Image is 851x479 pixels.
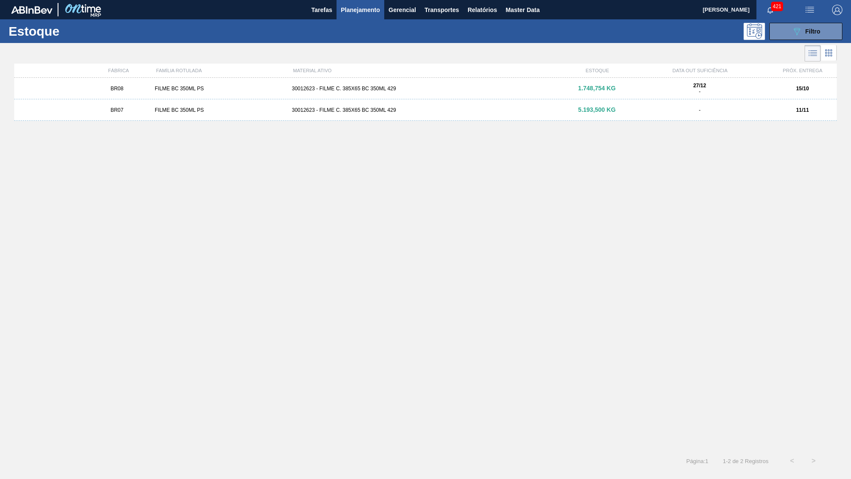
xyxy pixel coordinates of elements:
[11,6,52,14] img: TNhmsLtSVTkK8tSr43FrP2fwEKptu5GPRR3wAAAABJRU5ErkJggg==
[769,23,842,40] button: Filtro
[805,28,820,35] span: Filtro
[151,86,288,92] div: FILME BC 350ML PS
[578,85,615,92] span: 1.748,754 KG
[389,5,416,15] span: Gerencial
[699,89,701,95] span: -
[821,45,837,61] div: Visão em Cards
[311,5,332,15] span: Tarefas
[425,5,459,15] span: Transportes
[721,458,768,464] span: 1 - 2 de 2 Registros
[686,458,708,464] span: Página : 1
[151,107,288,113] div: FILME BC 350ML PS
[693,83,706,89] strong: 27/12
[744,23,765,40] div: Pogramando: nenhum usuário selecionado
[805,5,815,15] img: userActions
[341,5,380,15] span: Planejamento
[110,107,123,113] span: BR07
[578,106,615,113] span: 5.193,500 KG
[288,86,563,92] div: 30012623 - FILME C. 385X65 BC 350ML 429
[563,68,631,73] div: ESTOQUE
[796,86,809,92] strong: 15/10
[796,107,809,113] strong: 11/11
[803,450,824,472] button: >
[631,68,768,73] div: DATA OUT SUFICIÊNCIA
[505,5,539,15] span: Master Data
[110,86,123,92] span: BR08
[288,107,563,113] div: 30012623 - FILME C. 385X65 BC 350ML 429
[805,45,821,61] div: Visão em Lista
[9,26,138,36] h1: Estoque
[84,68,153,73] div: FÁBRICA
[153,68,289,73] div: FAMÍLIA ROTULADA
[756,4,784,16] button: Notificações
[781,450,803,472] button: <
[699,107,701,113] span: -
[832,5,842,15] img: Logout
[290,68,563,73] div: MATERIAL ATIVO
[468,5,497,15] span: Relatórios
[771,2,783,11] span: 421
[768,68,837,73] div: PRÓX. ENTREGA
